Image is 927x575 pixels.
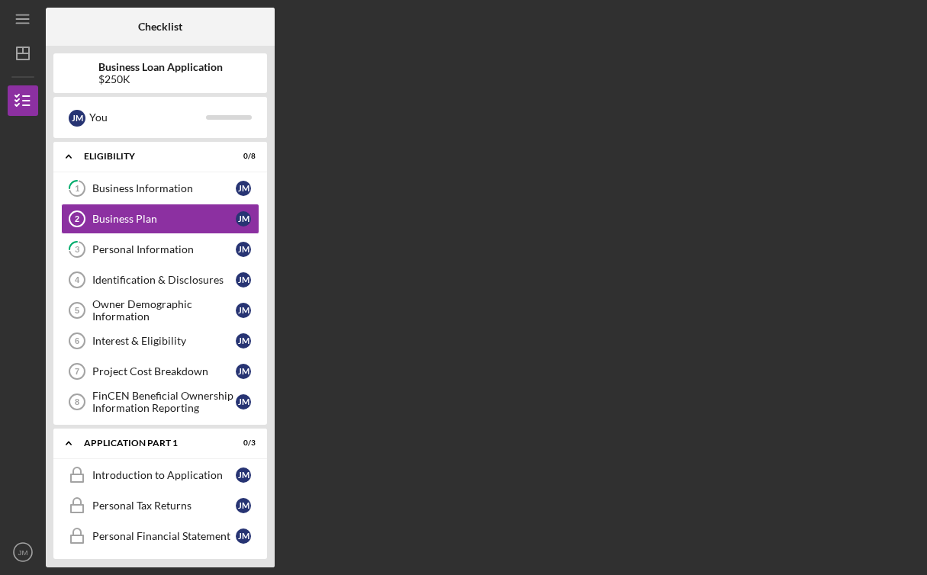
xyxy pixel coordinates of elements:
[61,173,259,204] a: 1Business InformationJM
[8,537,38,567] button: JM
[18,548,28,557] text: JM
[61,356,259,387] a: 7Project Cost BreakdownJM
[61,490,259,521] a: Personal Tax ReturnsJM
[228,152,256,161] div: 0 / 8
[236,364,251,379] div: J M
[236,498,251,513] div: J M
[75,184,79,194] tspan: 1
[92,530,236,542] div: Personal Financial Statement
[75,275,80,284] tspan: 4
[75,214,79,223] tspan: 2
[89,104,206,130] div: You
[236,333,251,349] div: J M
[236,303,251,318] div: J M
[75,245,79,255] tspan: 3
[236,467,251,483] div: J M
[92,182,236,194] div: Business Information
[61,326,259,356] a: 6Interest & EligibilityJM
[75,336,79,345] tspan: 6
[61,460,259,490] a: Introduction to ApplicationJM
[61,521,259,551] a: Personal Financial StatementJM
[61,387,259,417] a: 8FinCEN Beneficial Ownership Information ReportingJM
[61,265,259,295] a: 4Identification & DisclosuresJM
[98,61,223,73] b: Business Loan Application
[92,469,236,481] div: Introduction to Application
[236,394,251,410] div: J M
[98,73,223,85] div: $250K
[69,110,85,127] div: J M
[92,213,236,225] div: Business Plan
[92,390,236,414] div: FinCEN Beneficial Ownership Information Reporting
[84,152,217,161] div: Eligibility
[92,243,236,255] div: Personal Information
[61,204,259,234] a: 2Business PlanJM
[236,242,251,257] div: J M
[92,500,236,512] div: Personal Tax Returns
[236,181,251,196] div: J M
[92,335,236,347] div: Interest & Eligibility
[61,295,259,326] a: 5Owner Demographic InformationJM
[75,397,79,406] tspan: 8
[236,272,251,287] div: J M
[84,438,217,448] div: Application Part 1
[236,211,251,226] div: J M
[236,528,251,544] div: J M
[92,274,236,286] div: Identification & Disclosures
[138,21,182,33] b: Checklist
[75,367,79,376] tspan: 7
[92,298,236,323] div: Owner Demographic Information
[61,234,259,265] a: 3Personal InformationJM
[92,365,236,377] div: Project Cost Breakdown
[75,306,79,315] tspan: 5
[228,438,256,448] div: 0 / 3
